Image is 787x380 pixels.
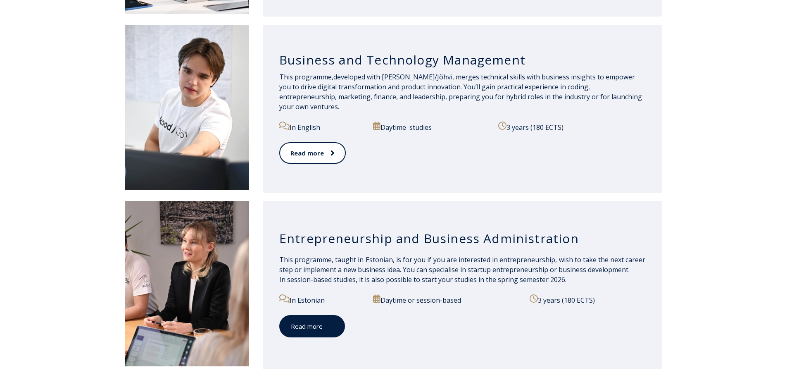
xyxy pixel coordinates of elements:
[498,122,645,132] p: 3 years (180 ECTS)
[279,72,333,81] span: This programme,
[373,122,489,132] p: Daytime studies
[279,72,646,112] p: developed with [PERSON_NAME]/Jõhvi, merges technical skills with business insights to empower you...
[373,294,520,305] p: Daytime or session-based
[530,294,645,305] p: 3 years (180 ECTS)
[279,294,364,305] p: In Estonian
[279,52,646,68] h3: Business and Technology Management
[279,122,364,132] p: In English
[279,142,346,164] a: Read more
[279,315,345,338] a: Read more
[125,25,249,190] img: Business and Technology Management
[279,231,646,246] h3: Entrepreneurship and Business Administration
[279,255,646,284] span: This programme, taught in Estonian, is for you if you are interested in entrepreneurship, wish to...
[125,201,249,366] img: Entrepreneurship and Business Administration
